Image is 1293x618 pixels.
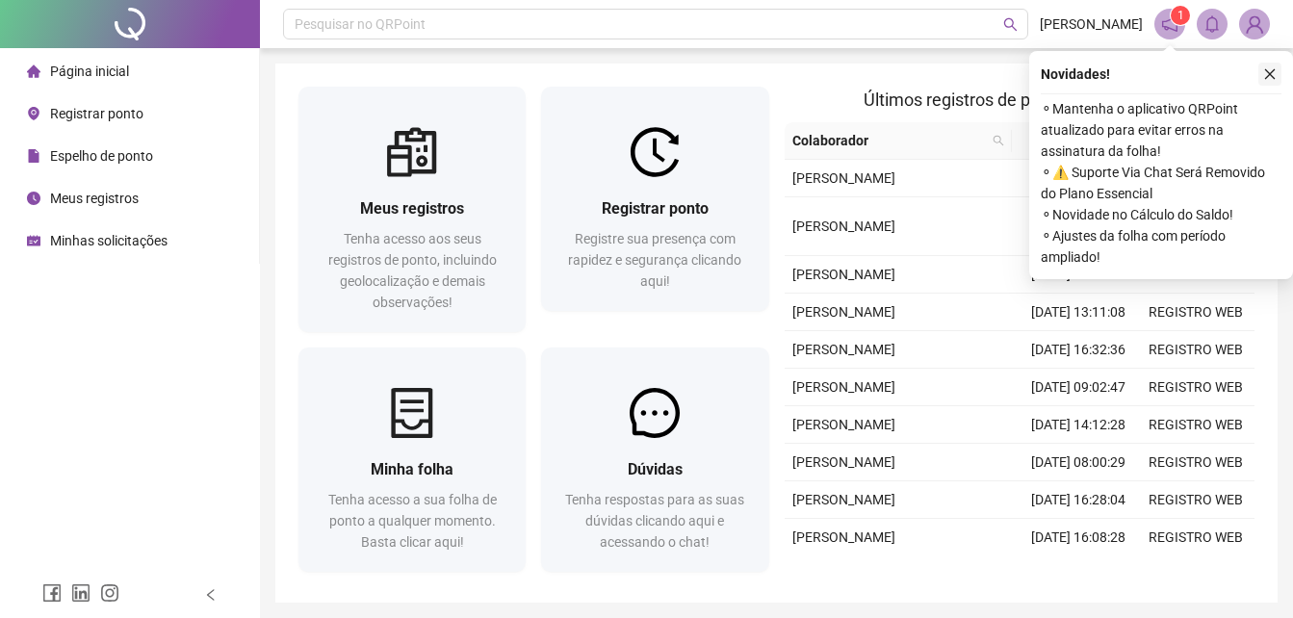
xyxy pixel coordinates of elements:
span: Registrar ponto [50,106,143,121]
span: file [27,149,40,163]
a: Minha folhaTenha acesso a sua folha de ponto a qualquer momento. Basta clicar aqui! [298,348,526,572]
span: Colaborador [792,130,986,151]
span: ⚬ Novidade no Cálculo do Saldo! [1041,204,1281,225]
span: schedule [27,234,40,247]
td: [DATE] 09:02:47 [1020,369,1137,406]
td: REGISTRO WEB [1137,519,1254,556]
td: REGISTRO WEB [1137,294,1254,331]
span: Página inicial [50,64,129,79]
span: Meus registros [50,191,139,206]
span: [PERSON_NAME] [792,304,895,320]
span: Espelho de ponto [50,148,153,164]
span: linkedin [71,583,91,603]
span: bell [1203,15,1221,33]
a: DúvidasTenha respostas para as suas dúvidas clicando aqui e acessando o chat! [541,348,768,572]
span: [PERSON_NAME] [792,492,895,507]
td: [DATE] 14:12:28 [1020,406,1137,444]
span: ⚬ Ajustes da folha com período ampliado! [1041,225,1281,268]
span: search [993,135,1004,146]
td: REGISTRO WEB [1137,369,1254,406]
td: REGISTRO WEB [1137,481,1254,519]
span: instagram [100,583,119,603]
td: [DATE] 13:11:08 [1020,294,1137,331]
span: [PERSON_NAME] [792,267,895,282]
span: Registrar ponto [602,199,709,218]
span: 1 [1177,9,1184,22]
span: facebook [42,583,62,603]
span: Minhas solicitações [50,233,168,248]
span: Tenha acesso a sua folha de ponto a qualquer momento. Basta clicar aqui! [328,492,497,550]
td: [DATE] 16:08:28 [1020,519,1137,556]
span: ⚬ ⚠️ Suporte Via Chat Será Removido do Plano Essencial [1041,162,1281,204]
th: Data/Hora [1012,122,1125,160]
span: Registre sua presença com rapidez e segurança clicando aqui! [568,231,741,289]
img: 90662 [1240,10,1269,39]
span: environment [27,107,40,120]
td: [DATE] 16:28:04 [1020,481,1137,519]
td: REGISTRO WEB [1137,406,1254,444]
span: [PERSON_NAME] [792,342,895,357]
td: [DATE] 08:55:00 [1020,197,1137,256]
span: Minha folha [371,460,453,478]
span: notification [1161,15,1178,33]
span: [PERSON_NAME] [792,417,895,432]
span: [PERSON_NAME] [792,454,895,470]
span: Tenha respostas para as suas dúvidas clicando aqui e acessando o chat! [565,492,744,550]
span: [PERSON_NAME] [792,379,895,395]
span: home [27,64,40,78]
td: REGISTRO WEB [1137,444,1254,481]
span: Últimos registros de ponto sincronizados [864,90,1175,110]
span: close [1263,67,1277,81]
span: clock-circle [27,192,40,205]
span: [PERSON_NAME] [792,219,895,234]
span: Novidades ! [1041,64,1110,85]
td: REGISTRO WEB [1137,331,1254,369]
span: Data/Hora [1020,130,1102,151]
span: search [989,126,1008,155]
sup: 1 [1171,6,1190,25]
span: Dúvidas [628,460,683,478]
span: [PERSON_NAME] [1040,13,1143,35]
span: [PERSON_NAME] [792,170,895,186]
span: ⚬ Mantenha o aplicativo QRPoint atualizado para evitar erros na assinatura da folha! [1041,98,1281,162]
span: search [1003,17,1018,32]
td: [DATE] 08:00:29 [1020,444,1137,481]
a: Meus registrosTenha acesso aos seus registros de ponto, incluindo geolocalização e demais observa... [298,87,526,332]
a: Registrar pontoRegistre sua presença com rapidez e segurança clicando aqui! [541,87,768,311]
td: [DATE] 18:01:06 [1020,256,1137,294]
span: left [204,588,218,602]
span: [PERSON_NAME] [792,529,895,545]
span: Meus registros [360,199,464,218]
td: [DATE] 16:32:36 [1020,331,1137,369]
td: [DATE] 15:58:07 [1020,160,1137,197]
span: Tenha acesso aos seus registros de ponto, incluindo geolocalização e demais observações! [328,231,497,310]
